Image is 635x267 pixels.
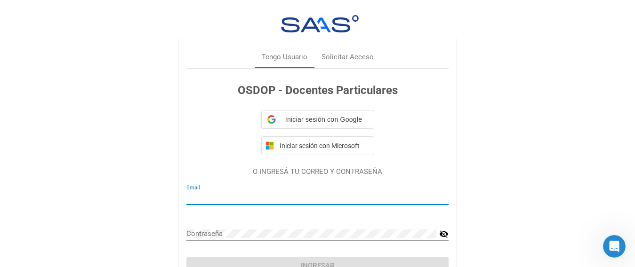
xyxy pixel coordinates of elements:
span: Iniciar sesión con Google [280,115,368,125]
div: Iniciar sesión con Google [261,110,374,129]
span: Iniciar sesión con Microsoft [278,142,370,149]
h3: OSDOP - Docentes Particulares [186,82,449,99]
iframe: Intercom live chat [603,235,626,258]
div: Solicitar Acceso [322,52,374,63]
mat-icon: visibility_off [439,228,449,240]
div: Tengo Usuario [262,52,307,63]
p: O INGRESÁ TU CORREO Y CONTRASEÑA [186,166,449,177]
button: Iniciar sesión con Microsoft [261,136,374,155]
